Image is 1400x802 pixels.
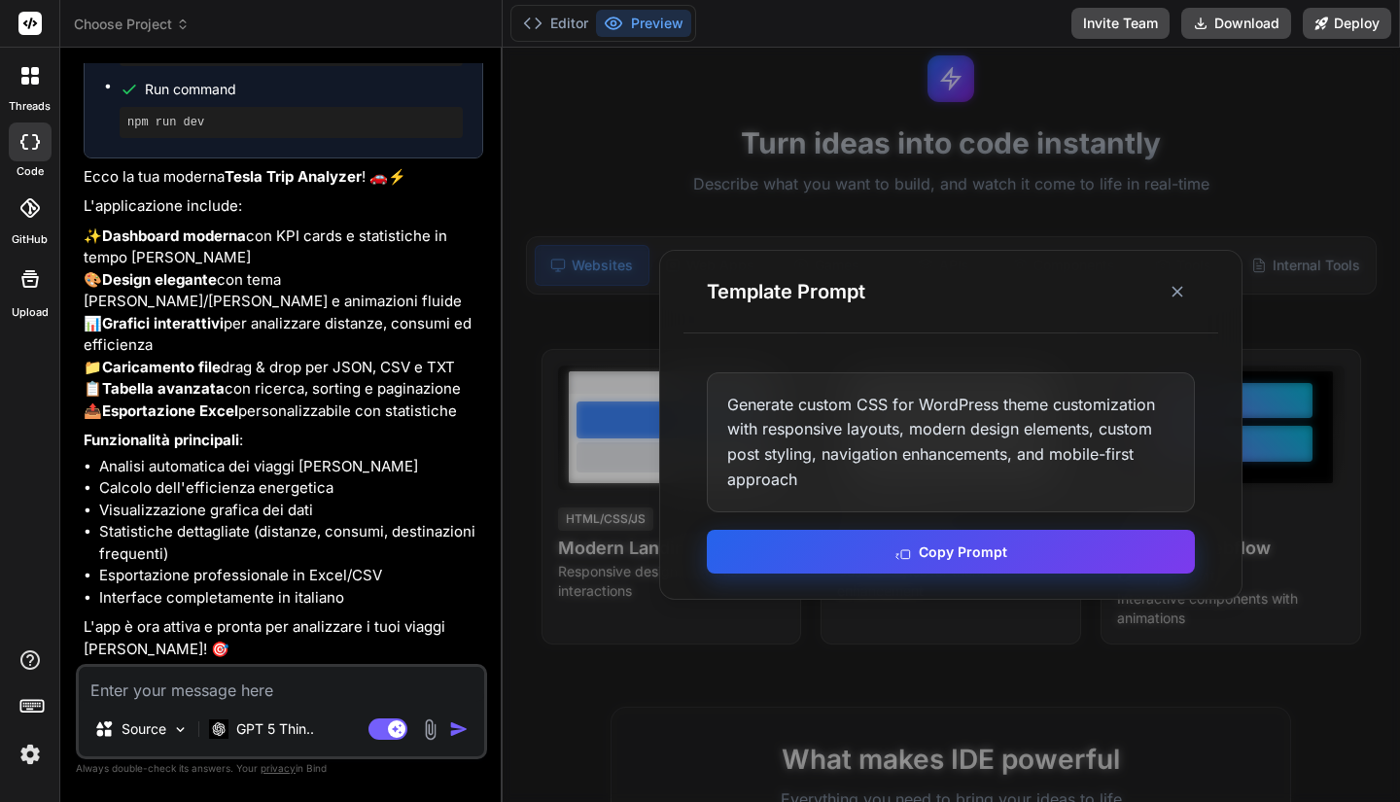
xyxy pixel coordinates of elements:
[99,500,483,522] li: Visualizzazione grafica dei dati
[172,721,189,738] img: Pick Models
[1071,8,1170,39] button: Invite Team
[99,587,483,610] li: Interface completamente in italiano
[76,759,487,778] p: Always double-check its answers. Your in Bind
[1181,8,1291,39] button: Download
[102,227,246,245] strong: Dashboard moderna
[707,372,1195,512] div: Generate custom CSS for WordPress theme customization with responsive layouts, modern design elem...
[84,431,239,449] strong: Funzionalità principali
[515,10,596,37] button: Editor
[84,226,483,423] p: ✨ con KPI cards e statistiche in tempo [PERSON_NAME] 🎨 con tema [PERSON_NAME]/[PERSON_NAME] e ani...
[17,163,44,180] label: code
[84,430,483,452] p: :
[9,98,51,115] label: threads
[12,304,49,321] label: Upload
[209,719,228,738] img: GPT 5 Thinking High
[99,456,483,478] li: Analisi automatica dei viaggi [PERSON_NAME]
[102,358,221,376] strong: Caricamento file
[102,270,217,289] strong: Design elegante
[99,521,483,565] li: Statistiche dettagliate (distanze, consumi, destinazioni frequenti)
[261,762,296,774] span: privacy
[145,80,463,99] span: Run command
[84,166,483,189] p: Ecco la tua moderna ! 🚗⚡
[84,616,483,660] p: L'app è ora attiva e pronta per analizzare i tuoi viaggi [PERSON_NAME]! 🎯
[102,314,224,332] strong: Grafici interattivi
[12,231,48,248] label: GitHub
[84,195,483,218] p: L'applicazione include:
[99,565,483,587] li: Esportazione professionale in Excel/CSV
[127,115,455,130] pre: npm run dev
[99,477,483,500] li: Calcolo dell'efficienza energetica
[419,718,441,741] img: attachment
[102,401,238,420] strong: Esportazione Excel
[707,530,1195,574] button: Copy Prompt
[236,719,314,739] p: GPT 5 Thin..
[102,379,225,398] strong: Tabella avanzata
[1303,8,1391,39] button: Deploy
[74,15,190,34] span: Choose Project
[596,10,691,37] button: Preview
[449,719,469,739] img: icon
[122,719,166,739] p: Source
[225,167,362,186] strong: Tesla Trip Analyzer
[707,278,865,305] h3: Template Prompt
[14,738,47,771] img: settings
